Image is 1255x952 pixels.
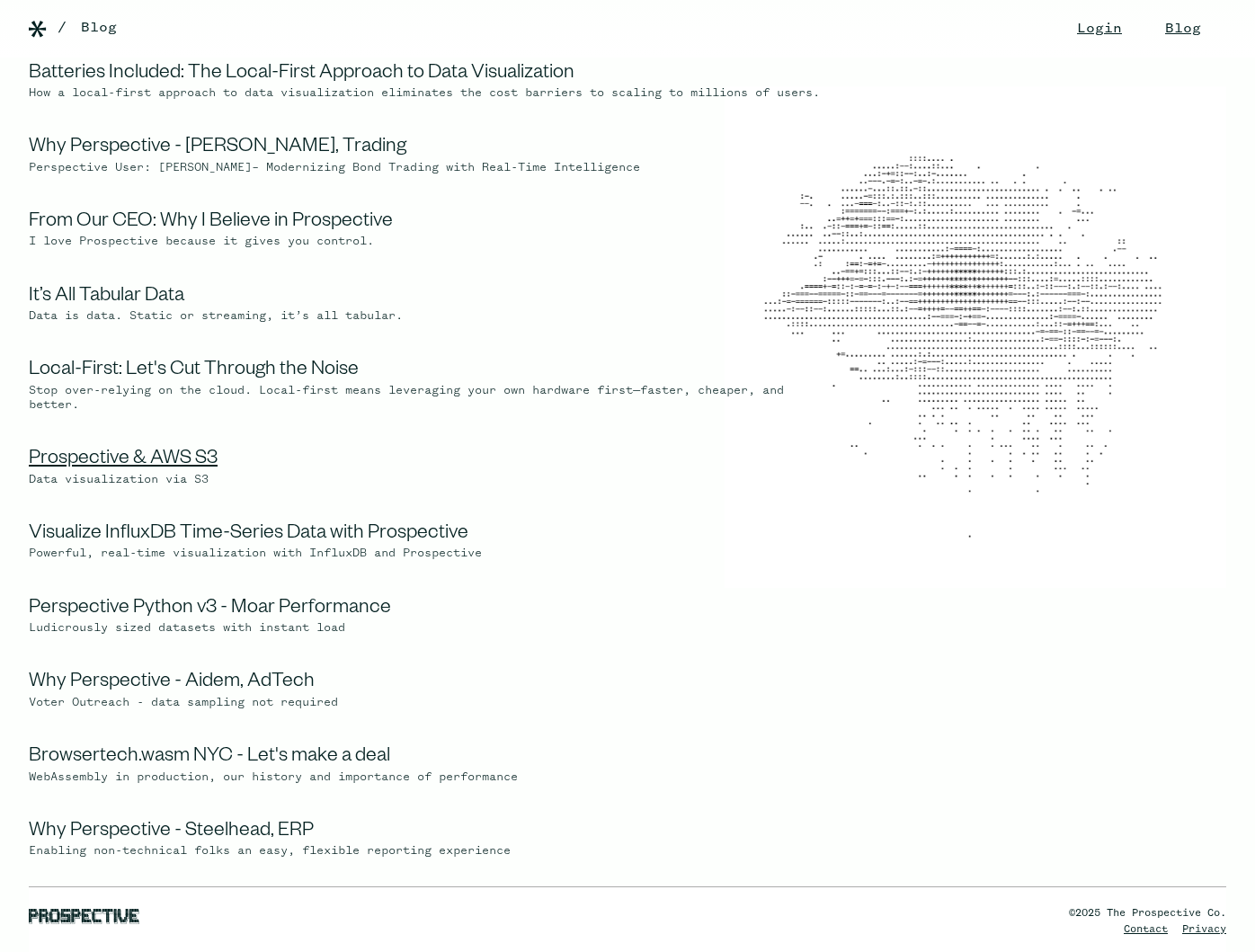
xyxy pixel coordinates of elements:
[58,17,67,39] div: /
[29,384,834,414] div: Stop over-relying on the cloud. Local-first means leveraging your own hardware first—faster, chea...
[1069,905,1226,921] div: ©2025 The Prospective Co.
[29,161,834,175] div: Perspective User: [PERSON_NAME]– Modernizing Bond Trading with Real-Time Intelligence
[29,287,184,308] a: It’s All Tabular Data
[29,212,393,234] a: From Our CEO: Why I Believe in Prospective
[29,599,391,620] a: Perspective Python v3 - Moar Performance
[29,770,834,785] div: WebAssembly in production, our history and importance of performance
[1182,924,1226,935] a: Privacy
[81,17,117,39] a: Blog
[29,547,834,561] div: Powerful, real-time visualization with InfluxDB and Prospective
[29,621,834,636] div: Ludicrously sized datasets with instant load
[29,64,574,85] a: Batteries Included: The Local-First Approach to Data Visualization
[1124,924,1168,935] a: Contact
[29,672,315,694] a: Why Perspective - Aidem, AdTech
[29,138,406,159] a: Why Perspective - [PERSON_NAME], Trading
[29,86,834,101] div: How a local-first approach to data visualization eliminates the cost barriers to scaling to milli...
[29,235,834,249] div: I love Prospective because it gives you control.
[29,473,834,487] div: Data visualization via S3
[29,696,834,710] div: ‍Voter Outreach - data sampling not required
[29,449,218,471] a: Prospective & AWS S3
[29,524,468,546] a: Visualize InfluxDB Time-Series Data with Prospective
[29,747,390,769] a: Browsertech.wasm NYC - Let's make a deal
[29,822,314,843] a: Why Perspective - Steelhead, ERP
[29,309,834,324] div: Data is data. Static or streaming, it’s all tabular.
[29,360,359,382] a: Local-First: Let's Cut Through the Noise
